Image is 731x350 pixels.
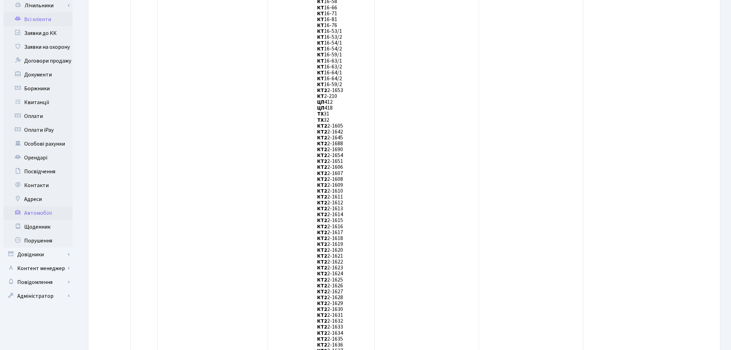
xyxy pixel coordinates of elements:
b: КТ2 [317,305,327,313]
b: КТ [317,75,324,82]
b: ТХ [317,110,324,118]
b: КТ2 [317,276,327,284]
b: КТ2 [317,223,327,230]
a: Щоденник [3,220,73,234]
b: КТ2 [317,157,327,165]
a: Квитанції [3,95,73,109]
b: КТ2 [317,193,327,201]
b: КТ [317,81,324,88]
b: КТ [317,57,324,65]
b: КТ2 [317,264,327,271]
a: Договори продажу [3,54,73,68]
b: КТ2 [317,270,327,278]
b: КТ2 [317,282,327,289]
b: КТ2 [317,169,327,177]
b: КТ2 [317,164,327,171]
b: КТ2 [317,211,327,218]
b: КТ2 [317,128,327,136]
a: Оплати iPay [3,123,73,137]
b: КТ [317,51,324,59]
a: Особові рахунки [3,137,73,151]
b: ТХ [317,116,324,124]
a: Орендарі [3,151,73,165]
b: КТ2 [317,151,327,159]
b: КТ [317,10,324,17]
b: ЦП [317,98,324,106]
a: Контакти [3,178,73,192]
a: Боржники [3,82,73,95]
b: КТ [317,63,324,71]
b: КТ2 [317,175,327,183]
b: КТ2 [317,217,327,224]
b: КТ2 [317,122,327,130]
b: КТ2 [317,252,327,260]
a: Адміністратор [3,289,73,303]
a: Заявки до КК [3,26,73,40]
a: Повідомлення [3,275,73,289]
b: КТ [317,92,324,100]
a: Заявки на охорону [3,40,73,54]
b: КТ [317,45,324,53]
b: КТ2 [317,146,327,153]
a: Довідники [3,248,73,261]
b: КТ [317,4,324,11]
b: КТ2 [317,246,327,254]
b: КТ2 [317,288,327,295]
a: Контент менеджер [3,261,73,275]
b: КТ2 [317,317,327,325]
b: КТ [317,21,324,29]
b: КТ2 [317,199,327,206]
a: Посвідчення [3,165,73,178]
b: КТ2 [317,311,327,319]
b: КТ2 [317,300,327,307]
b: ЦП [317,104,324,112]
b: КТ [317,27,324,35]
b: КТ2 [317,341,327,349]
b: КТ2 [317,234,327,242]
b: КТ2 [317,294,327,301]
b: КТ2 [317,181,327,189]
b: КТ2 [317,205,327,212]
b: КТ2 [317,323,327,331]
b: КТ2 [317,229,327,236]
b: КТ2 [317,86,327,94]
b: КТ2 [317,140,327,147]
b: КТ2 [317,240,327,248]
a: Адреси [3,192,73,206]
a: Оплати [3,109,73,123]
b: КТ [317,39,324,47]
b: КТ2 [317,329,327,337]
a: Документи [3,68,73,82]
a: Порушення [3,234,73,248]
b: КТ [317,16,324,23]
b: КТ [317,33,324,41]
b: КТ2 [317,258,327,266]
b: КТ [317,69,324,76]
b: КТ2 [317,187,327,195]
a: Всі клієнти [3,12,73,26]
a: Автомобілі [3,206,73,220]
b: КТ2 [317,335,327,343]
b: КТ2 [317,134,327,141]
